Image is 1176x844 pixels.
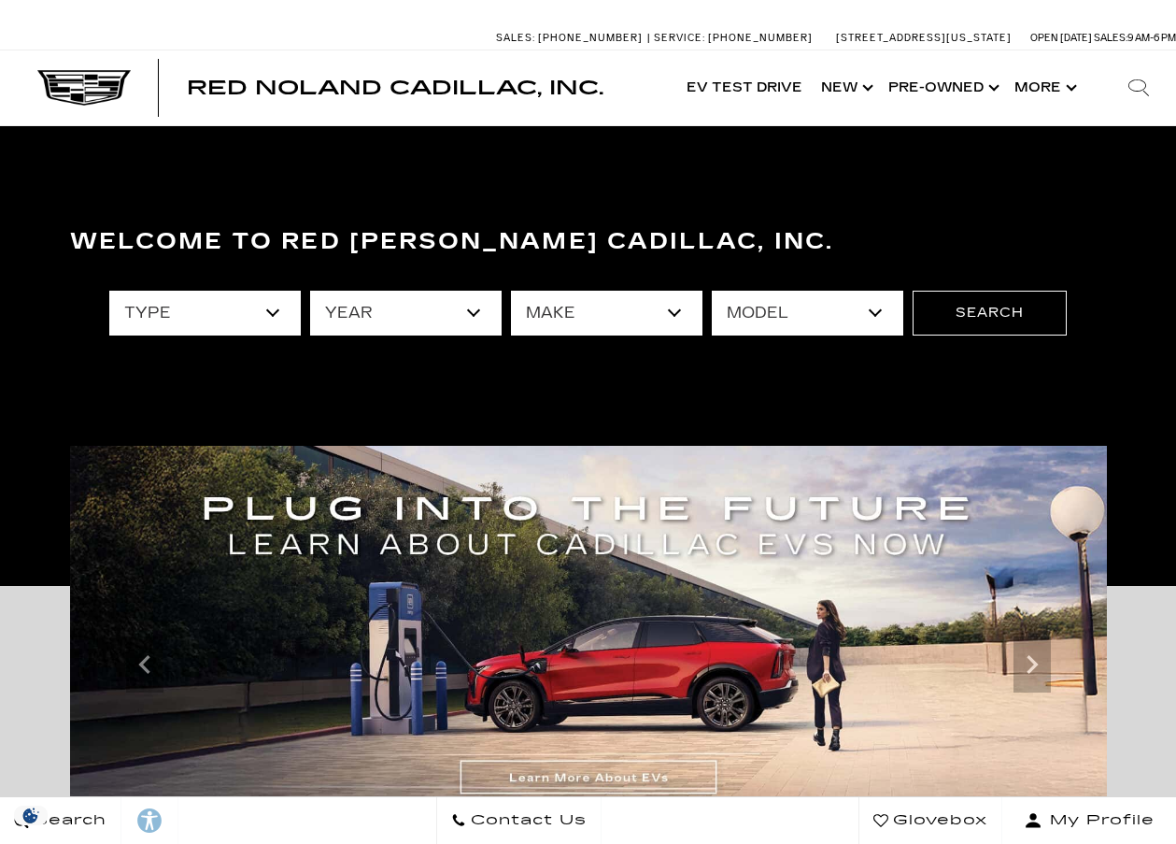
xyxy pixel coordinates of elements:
span: Open [DATE] [1030,32,1092,44]
a: Pre-Owned [879,50,1005,125]
a: Red Noland Cadillac, Inc. [187,79,603,97]
span: Search [29,808,106,834]
a: Service: [PHONE_NUMBER] [647,33,817,43]
a: [STREET_ADDRESS][US_STATE] [836,32,1012,44]
span: Contact Us [466,808,587,834]
div: Previous [126,637,163,693]
span: My Profile [1042,808,1155,834]
a: New [812,50,879,125]
span: Service: [654,32,705,44]
a: EV Test Drive [677,50,812,125]
span: Glovebox [888,808,987,834]
span: [PHONE_NUMBER] [708,32,813,44]
span: 9 AM-6 PM [1127,32,1176,44]
select: Filter by type [109,291,301,336]
button: Open user profile menu [1002,797,1176,844]
a: Sales: [PHONE_NUMBER] [496,33,647,43]
button: More [1005,50,1083,125]
span: Red Noland Cadillac, Inc. [187,77,603,99]
img: Cadillac Dark Logo with Cadillac White Text [37,70,131,106]
h3: Welcome to Red [PERSON_NAME] Cadillac, Inc. [70,223,1107,261]
div: Next [1013,637,1051,693]
a: Glovebox [858,797,1002,844]
select: Filter by year [310,291,502,336]
span: [PHONE_NUMBER] [538,32,643,44]
span: Sales: [1094,32,1127,44]
span: Sales: [496,32,535,44]
a: Contact Us [436,797,602,844]
section: Click to Open Cookie Consent Modal [9,806,52,825]
button: Search [913,291,1067,336]
select: Filter by make [511,291,702,336]
img: Opt-Out Icon [9,806,52,825]
select: Filter by model [712,291,903,336]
